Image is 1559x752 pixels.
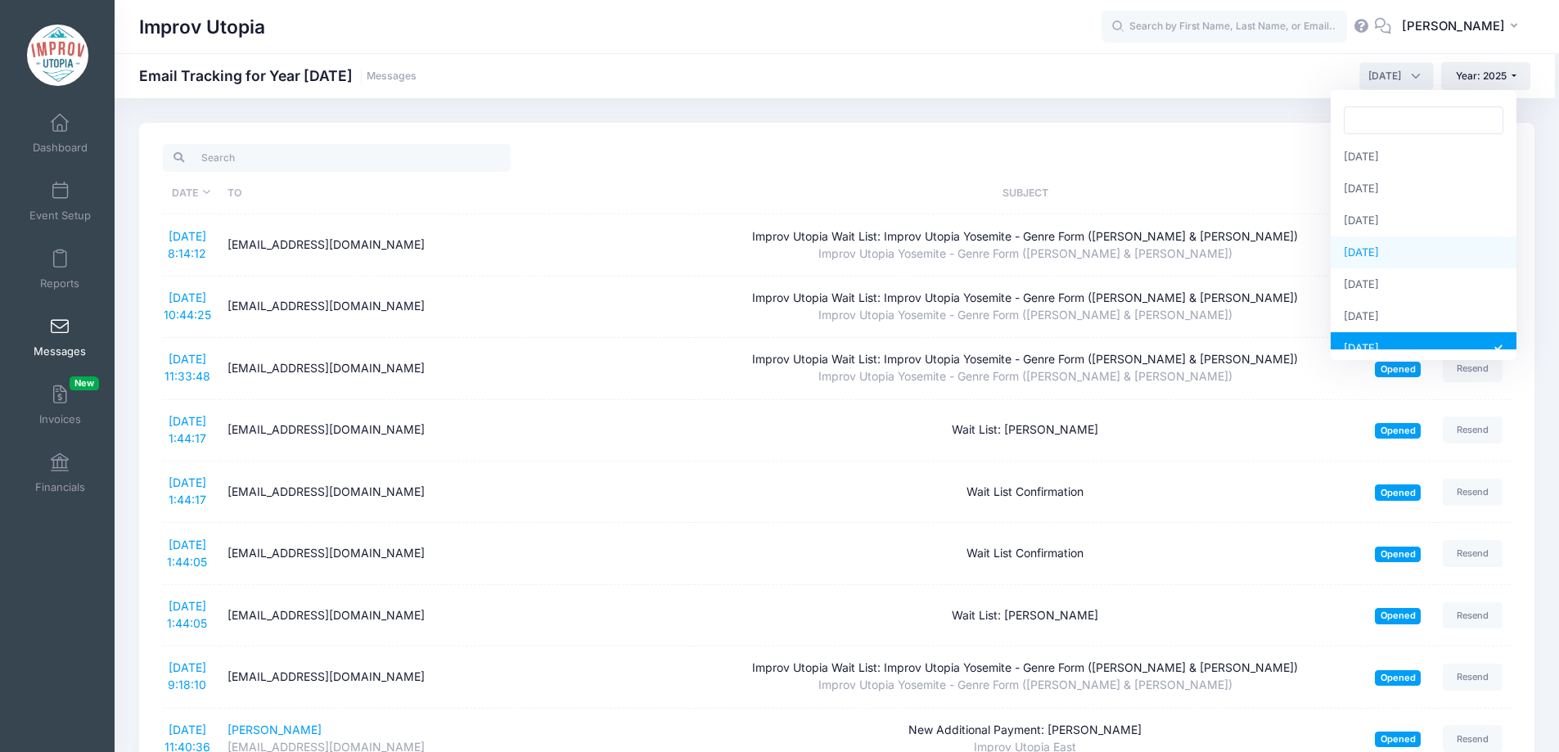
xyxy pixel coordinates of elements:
th: Date: activate to sort column ascending [163,172,219,214]
div: [EMAIL_ADDRESS][DOMAIN_NAME] [228,298,682,315]
div: New Additional Payment: [PERSON_NAME] [697,722,1353,739]
a: [DATE] 9:18:10 [168,660,206,691]
a: Messages [21,308,99,366]
div: Improv Utopia Wait List: Improv Utopia Yosemite - Genre Form ([PERSON_NAME] & [PERSON_NAME]) [697,228,1353,245]
span: Opened [1375,423,1421,439]
img: Improv Utopia [27,25,88,86]
span: Opened [1375,670,1421,686]
a: [DATE] 1:44:17 [169,414,206,445]
li: [DATE] [1331,141,1516,173]
a: Resend [1443,355,1503,382]
a: Messages [367,70,417,83]
a: [DATE] 1:44:05 [167,599,207,630]
a: Financials [21,444,99,502]
a: [DATE] 1:44:05 [167,538,207,569]
a: Resend [1443,540,1503,567]
span: Messages [34,344,86,358]
div: Improv Utopia Yosemite - Genre Form ([PERSON_NAME] & [PERSON_NAME]) [697,307,1353,324]
a: Resend [1443,479,1503,506]
span: Year: 2025 [1456,70,1507,82]
a: [DATE] 8:14:12 [168,229,206,260]
li: [DATE] [1331,300,1516,332]
div: [EMAIL_ADDRESS][DOMAIN_NAME] [228,236,682,254]
a: Dashboard [21,105,99,162]
a: Resend [1443,417,1503,444]
span: Event Setup [29,209,91,223]
a: Resend [1443,664,1503,691]
a: Resend [1443,602,1503,629]
div: Wait List: [PERSON_NAME] [697,607,1353,624]
div: Wait List Confirmation [697,545,1353,562]
th: To: activate to sort column ascending [219,172,690,214]
div: [EMAIL_ADDRESS][DOMAIN_NAME] [228,421,682,439]
input: Search by First Name, Last Name, or Email... [1102,11,1347,43]
button: Year: 2025 [1441,62,1530,90]
div: [EMAIL_ADDRESS][DOMAIN_NAME] [228,360,682,377]
span: August 2025 [1359,62,1434,90]
li: [DATE] [1331,268,1516,300]
span: Invoices [39,412,81,426]
span: New [70,376,99,390]
a: [DATE] 1:44:17 [169,475,206,507]
span: Reports [40,277,79,290]
li: [DATE] [1331,332,1516,364]
span: Opened [1375,547,1421,562]
div: [EMAIL_ADDRESS][DOMAIN_NAME] [228,484,682,501]
span: August 2025 [1368,69,1401,83]
div: [PERSON_NAME] [228,722,682,739]
li: [DATE] [1331,173,1516,205]
li: [DATE] [1331,205,1516,236]
div: Wait List Confirmation [697,484,1353,501]
a: [DATE] 11:33:48 [164,352,210,383]
span: Dashboard [33,141,88,155]
button: [PERSON_NAME] [1391,8,1534,46]
h1: Improv Utopia [139,8,265,46]
div: Improv Utopia Wait List: Improv Utopia Yosemite - Genre Form ([PERSON_NAME] & [PERSON_NAME]) [697,290,1353,307]
div: Wait List: [PERSON_NAME] [697,421,1353,439]
div: Improv Utopia Wait List: Improv Utopia Yosemite - Genre Form ([PERSON_NAME] & [PERSON_NAME]) [697,351,1353,368]
a: InvoicesNew [21,376,99,434]
span: Opened [1375,484,1421,500]
a: Event Setup [21,173,99,230]
div: Improv Utopia Yosemite - Genre Form ([PERSON_NAME] & [PERSON_NAME]) [697,677,1353,694]
div: [EMAIL_ADDRESS][DOMAIN_NAME] [228,607,682,624]
input: Search [1344,106,1503,134]
a: [DATE] 10:44:25 [164,290,211,322]
div: [EMAIL_ADDRESS][DOMAIN_NAME] [228,669,682,686]
a: Reports [21,241,99,298]
div: [EMAIL_ADDRESS][DOMAIN_NAME] [228,545,682,562]
li: [DATE] [1331,236,1516,268]
div: Improv Utopia Yosemite - Genre Form ([PERSON_NAME] & [PERSON_NAME]) [697,245,1353,263]
input: Search [163,144,511,172]
span: Opened [1375,362,1421,377]
span: Financials [35,480,85,494]
span: Opened [1375,608,1421,624]
div: Improv Utopia Yosemite - Genre Form ([PERSON_NAME] & [PERSON_NAME]) [697,368,1353,385]
a: Resend [1443,725,1503,752]
div: Improv Utopia Wait List: Improv Utopia Yosemite - Genre Form ([PERSON_NAME] & [PERSON_NAME]) [697,660,1353,677]
th: Subject: activate to sort column ascending [690,172,1362,214]
span: Opened [1375,732,1421,747]
span: [PERSON_NAME] [1402,17,1505,35]
h1: Email Tracking for Year [DATE] [139,67,417,84]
